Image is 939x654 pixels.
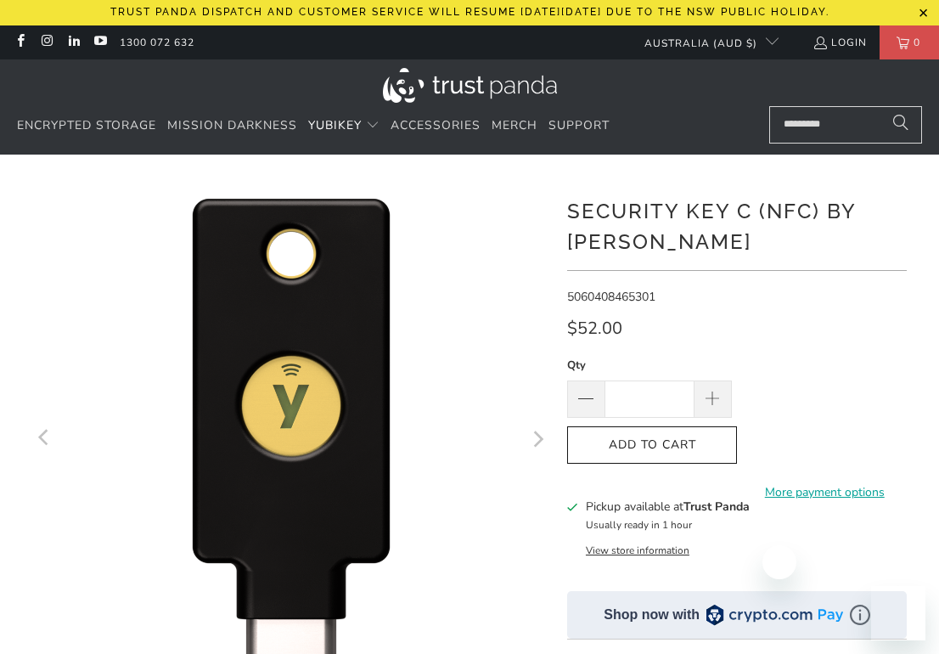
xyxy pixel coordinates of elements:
[93,36,107,49] a: Trust Panda Australia on YouTube
[17,106,610,146] nav: Translation missing: en.navigation.header.main_nav
[567,426,737,465] button: Add to Cart
[391,117,481,133] span: Accessories
[880,25,939,59] a: 0
[110,6,829,18] p: Trust Panda dispatch and customer service will resume [DATE][DATE] due to the NSW public holiday.
[812,33,867,52] a: Login
[391,106,481,146] a: Accessories
[492,106,537,146] a: Merch
[548,117,610,133] span: Support
[567,193,907,257] h1: Security Key C (NFC) by [PERSON_NAME]
[13,36,27,49] a: Trust Panda Australia on Facebook
[586,544,689,557] button: View store information
[567,289,655,305] span: 5060408465301
[742,483,907,502] a: More payment options
[167,106,297,146] a: Mission Darkness
[66,36,81,49] a: Trust Panda Australia on LinkedIn
[492,117,537,133] span: Merch
[683,499,750,515] b: Trust Panda
[880,106,922,144] button: Search
[548,106,610,146] a: Support
[308,106,380,146] summary: YubiKey
[17,106,156,146] a: Encrypted Storage
[567,356,732,375] label: Qty
[167,117,297,133] span: Mission Darkness
[567,317,622,340] span: $52.00
[604,606,700,624] div: Shop now with
[631,25,779,59] button: Australia (AUD $)
[871,586,925,640] iframe: Button to launch messaging window
[769,106,922,144] input: Search...
[39,36,53,49] a: Trust Panda Australia on Instagram
[586,518,692,532] small: Usually ready in 1 hour
[909,25,925,59] span: 0
[585,438,719,453] span: Add to Cart
[120,33,194,52] a: 1300 072 632
[17,117,156,133] span: Encrypted Storage
[383,68,557,103] img: Trust Panda Australia
[308,117,362,133] span: YubiKey
[586,498,750,516] h3: Pickup available at
[762,545,796,579] iframe: Close message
